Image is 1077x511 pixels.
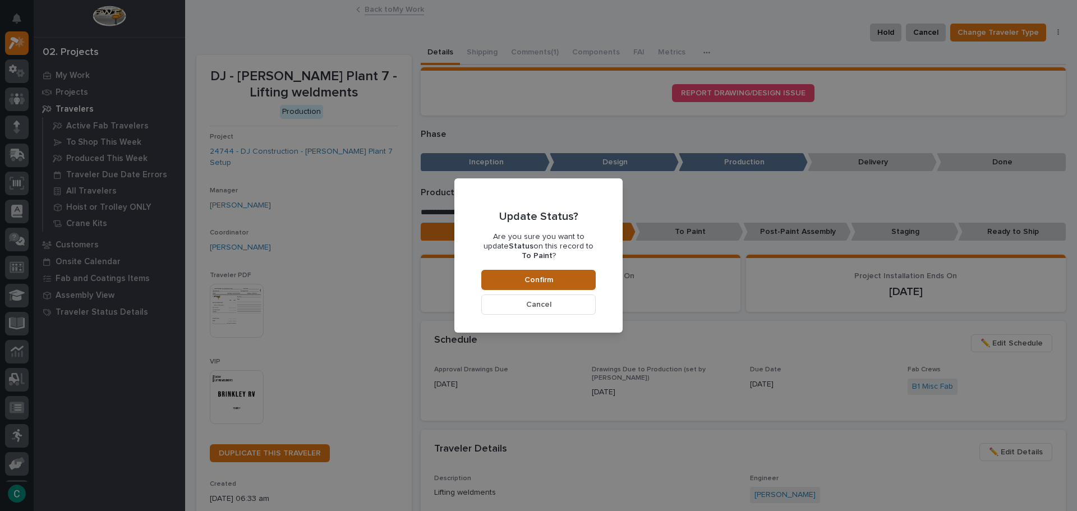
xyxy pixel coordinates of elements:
[481,294,596,315] button: Cancel
[481,270,596,290] button: Confirm
[522,252,553,260] b: To Paint
[481,232,596,260] p: Are you sure you want to update on this record to ?
[509,242,533,250] b: Status
[499,210,578,223] p: Update Status?
[524,275,553,285] span: Confirm
[526,300,551,310] span: Cancel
